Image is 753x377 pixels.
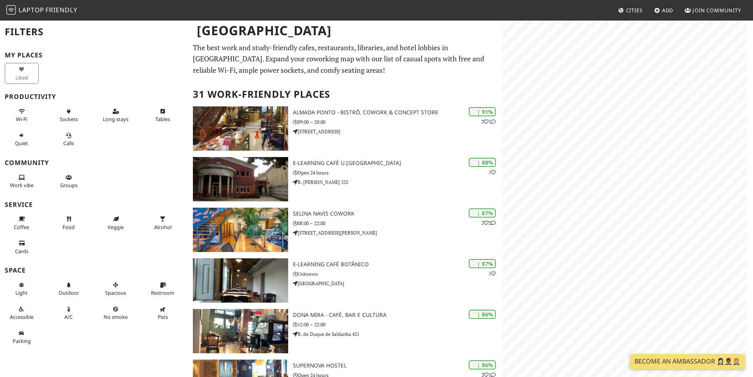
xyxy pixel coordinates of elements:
button: A/C [52,303,86,324]
h3: Productivity [5,93,183,100]
p: R. [PERSON_NAME] 535 [293,178,502,186]
div: | 87% [469,259,496,268]
span: Air conditioned [64,313,73,320]
span: Credit cards [15,248,28,255]
p: 2 2 [481,219,496,227]
div: | 91% [469,107,496,116]
button: Pets [146,303,180,324]
button: Restroom [146,278,180,299]
span: Group tables [60,182,77,189]
span: Add [662,7,674,14]
a: Cities [615,3,646,17]
h1: [GEOGRAPHIC_DATA] [191,20,500,42]
span: Coffee [14,224,29,231]
span: Long stays [103,116,128,123]
img: Dona Mira - Café, Bar e Cultura [193,309,288,353]
p: Unknown [293,270,502,278]
div: | 86% [469,360,496,369]
button: Veggie [99,212,133,233]
span: Accessible [10,313,34,320]
div: | 88% [469,158,496,167]
h3: Community [5,159,183,167]
button: Spacious [99,278,133,299]
p: Open 24 hours [293,169,502,176]
h2: 31 Work-Friendly Places [193,82,497,106]
span: Alcohol [154,224,172,231]
a: E-learning Café Botânico | 87% 1 E-learning Café Botânico Unknown [GEOGRAPHIC_DATA] [188,258,502,303]
p: 1 [489,270,496,277]
a: Become an Ambassador 🤵🏻‍♀️🤵🏾‍♂️🤵🏼‍♀️ [630,354,745,369]
p: [GEOGRAPHIC_DATA] [293,280,502,287]
button: Sockets [52,105,86,126]
button: Alcohol [146,212,180,233]
p: 1 [489,169,496,176]
p: [STREET_ADDRESS][PERSON_NAME] [293,229,502,237]
button: Tables [146,105,180,126]
p: [STREET_ADDRESS] [293,128,502,135]
span: Video/audio calls [63,140,74,147]
h3: Space [5,267,183,274]
p: R. do Duque de Saldanha 431 [293,330,502,338]
a: Almada Ponto - Bistrô, Cowork & Concept Store | 91% 21 Almada Ponto - Bistrô, Cowork & Concept St... [188,106,502,151]
span: Veggie [108,224,124,231]
img: e-learning Café U.Porto [193,157,288,201]
span: Stable Wi-Fi [16,116,27,123]
h3: e-learning Café U.[GEOGRAPHIC_DATA] [293,160,502,167]
button: Parking [5,327,39,348]
a: Join Community [681,3,744,17]
img: Almada Ponto - Bistrô, Cowork & Concept Store [193,106,288,151]
span: Pet friendly [158,313,168,320]
button: No smoke [99,303,133,324]
button: Wi-Fi [5,105,39,126]
span: Cities [626,7,643,14]
button: Groups [52,171,86,192]
h3: Supernova Hostel [293,362,502,369]
p: 09:00 – 20:00 [293,118,502,126]
span: Food [62,224,75,231]
button: Food [52,212,86,233]
span: Outdoor area [59,289,79,296]
p: 2 1 [481,118,496,125]
div: | 87% [469,208,496,218]
button: Work vibe [5,171,39,192]
h3: E-learning Café Botânico [293,261,502,268]
p: 08:00 – 22:00 [293,220,502,227]
a: Selina Navis CoWork | 87% 22 Selina Navis CoWork 08:00 – 22:00 [STREET_ADDRESS][PERSON_NAME] [188,208,502,252]
span: Quiet [15,140,28,147]
button: Coffee [5,212,39,233]
button: Calls [52,129,86,150]
button: Light [5,278,39,299]
span: Parking [13,337,31,345]
span: Smoke free [104,313,128,320]
h3: Selina Navis CoWork [293,210,502,217]
span: Natural light [15,289,28,296]
button: Quiet [5,129,39,150]
h2: Filters [5,20,183,44]
h3: My Places [5,51,183,59]
span: Work-friendly tables [155,116,170,123]
h3: Dona Mira - Café, Bar e Cultura [293,312,502,318]
img: Selina Navis CoWork [193,208,288,252]
span: Friendly [45,6,77,14]
img: LaptopFriendly [6,5,16,15]
a: LaptopFriendly LaptopFriendly [6,4,77,17]
h3: Almada Ponto - Bistrô, Cowork & Concept Store [293,109,502,116]
img: E-learning Café Botânico [193,258,288,303]
a: Add [651,3,677,17]
span: Power sockets [60,116,78,123]
h3: Service [5,201,183,208]
div: | 86% [469,310,496,319]
p: 12:00 – 22:00 [293,321,502,328]
a: Dona Mira - Café, Bar e Cultura | 86% Dona Mira - Café, Bar e Cultura 12:00 – 22:00 R. do Duque d... [188,309,502,353]
button: Long stays [99,105,133,126]
span: Laptop [19,6,44,14]
button: Outdoor [52,278,86,299]
span: Restroom [151,289,174,296]
button: Cards [5,237,39,258]
span: Join Community [693,7,741,14]
span: Spacious [105,289,126,296]
a: e-learning Café U.Porto | 88% 1 e-learning Café U.[GEOGRAPHIC_DATA] Open 24 hours R. [PERSON_NAME... [188,157,502,201]
p: The best work and study-friendly cafes, restaurants, libraries, and hotel lobbies in [GEOGRAPHIC_... [193,42,497,76]
span: People working [10,182,34,189]
button: Accessible [5,303,39,324]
